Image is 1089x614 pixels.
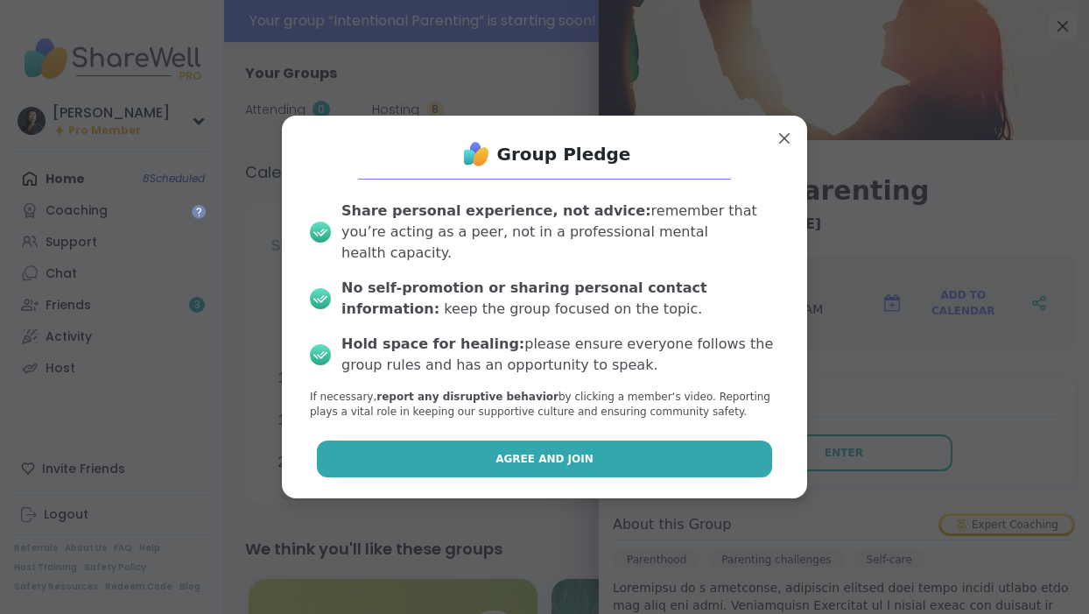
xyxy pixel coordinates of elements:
[341,335,524,352] b: Hold space for healing:
[317,441,773,477] button: Agree and Join
[341,279,707,317] b: No self-promotion or sharing personal contact information:
[310,390,779,420] p: If necessary, by clicking a member‘s video. Reporting plays a vital role in keeping our supportiv...
[459,137,494,172] img: ShareWell Logo
[495,451,594,467] span: Agree and Join
[341,334,779,376] div: please ensure everyone follows the group rules and has an opportunity to speak.
[497,142,631,166] h1: Group Pledge
[341,278,779,320] div: keep the group focused on the topic.
[192,205,206,219] iframe: Spotlight
[376,391,559,403] b: report any disruptive behavior
[341,202,651,219] b: Share personal experience, not advice:
[341,201,779,264] div: remember that you’re acting as a peer, not in a professional mental health capacity.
